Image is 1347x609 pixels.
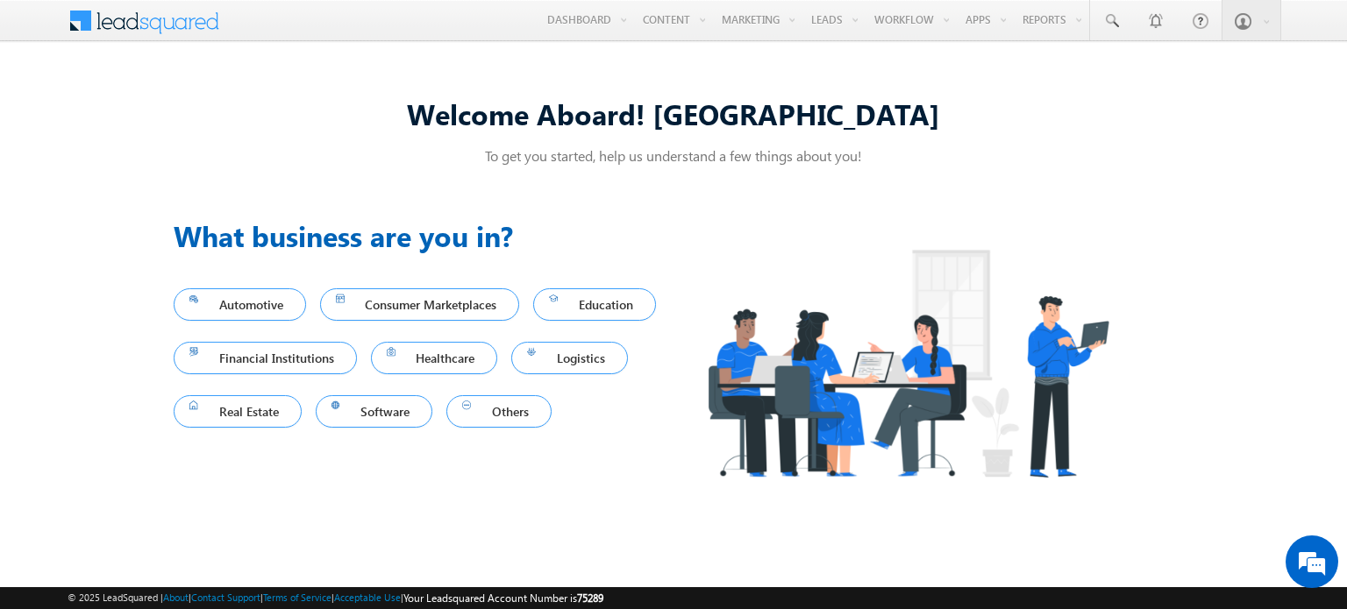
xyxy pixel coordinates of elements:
[163,591,189,603] a: About
[174,146,1173,165] p: To get you started, help us understand a few things about you!
[189,400,286,423] span: Real Estate
[549,293,640,316] span: Education
[462,400,536,423] span: Others
[673,215,1142,512] img: Industry.png
[336,293,504,316] span: Consumer Marketplaces
[577,591,603,605] span: 75289
[403,591,603,605] span: Your Leadsquared Account Number is
[68,590,603,606] span: © 2025 LeadSquared | | | | |
[174,95,1173,132] div: Welcome Aboard! [GEOGRAPHIC_DATA]
[174,215,673,257] h3: What business are you in?
[527,346,612,370] span: Logistics
[189,346,341,370] span: Financial Institutions
[334,591,401,603] a: Acceptable Use
[387,346,482,370] span: Healthcare
[263,591,331,603] a: Terms of Service
[191,591,260,603] a: Contact Support
[331,400,417,423] span: Software
[189,293,290,316] span: Automotive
